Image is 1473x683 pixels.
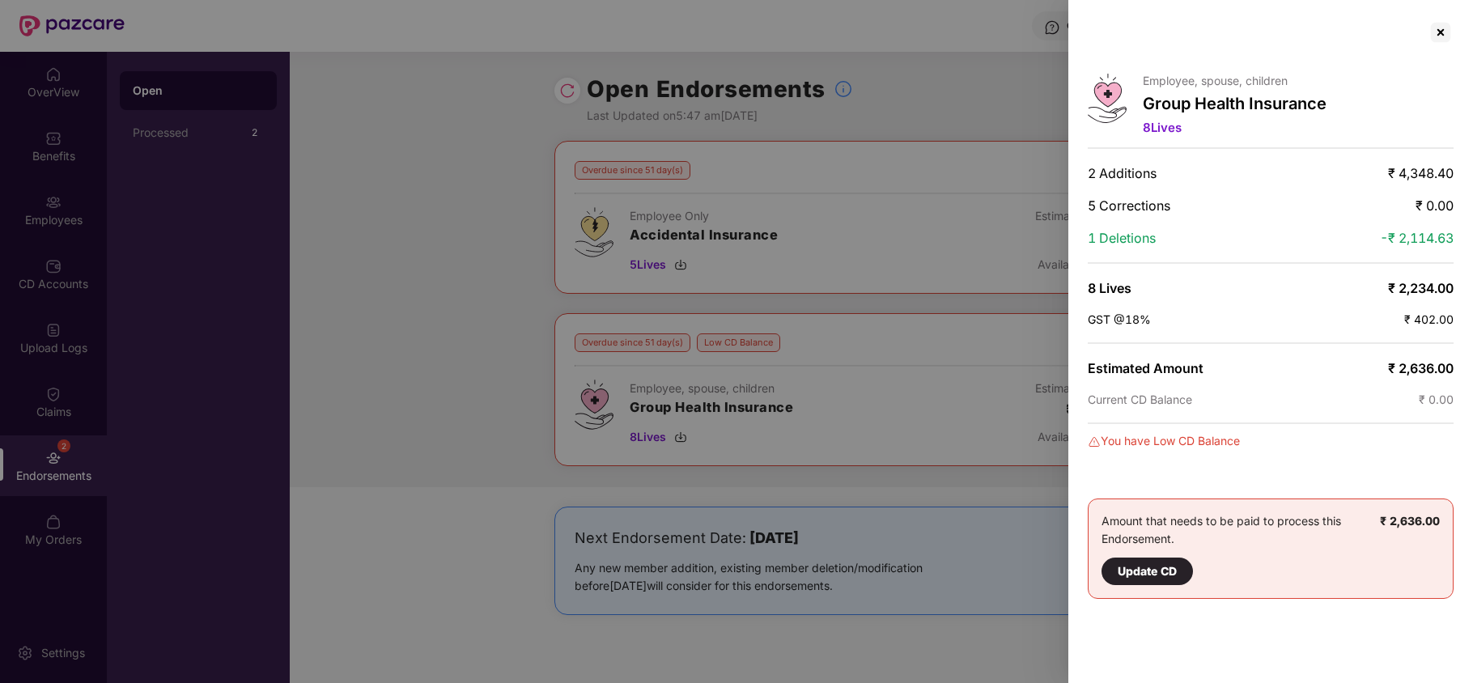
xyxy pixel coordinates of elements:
p: Group Health Insurance [1143,94,1327,113]
span: ₹ 2,636.00 [1388,360,1454,376]
span: -₹ 2,114.63 [1380,230,1454,246]
span: 2 Additions [1088,165,1157,181]
span: ₹ 0.00 [1419,392,1454,406]
span: ₹ 2,234.00 [1388,280,1454,296]
span: Estimated Amount [1088,360,1203,376]
p: Employee, spouse, children [1143,74,1327,87]
div: Update CD [1118,562,1177,580]
span: 1 Deletions [1088,230,1156,246]
div: You have Low CD Balance [1088,432,1454,450]
span: GST @18% [1088,312,1151,326]
div: Amount that needs to be paid to process this Endorsement. [1102,512,1380,585]
img: svg+xml;base64,PHN2ZyBpZD0iRGFuZ2VyLTMyeDMyIiB4bWxucz0iaHR0cDovL3d3dy53My5vcmcvMjAwMC9zdmciIHdpZH... [1088,435,1101,448]
img: svg+xml;base64,PHN2ZyB4bWxucz0iaHR0cDovL3d3dy53My5vcmcvMjAwMC9zdmciIHdpZHRoPSI0Ny43MTQiIGhlaWdodD... [1088,74,1127,123]
span: 8 Lives [1088,280,1131,296]
span: 5 Corrections [1088,197,1170,214]
span: ₹ 4,348.40 [1388,165,1454,181]
span: 8 Lives [1143,120,1182,135]
span: Current CD Balance [1088,392,1192,406]
b: ₹ 2,636.00 [1380,514,1440,528]
span: ₹ 402.00 [1404,312,1454,326]
span: ₹ 0.00 [1416,197,1454,214]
